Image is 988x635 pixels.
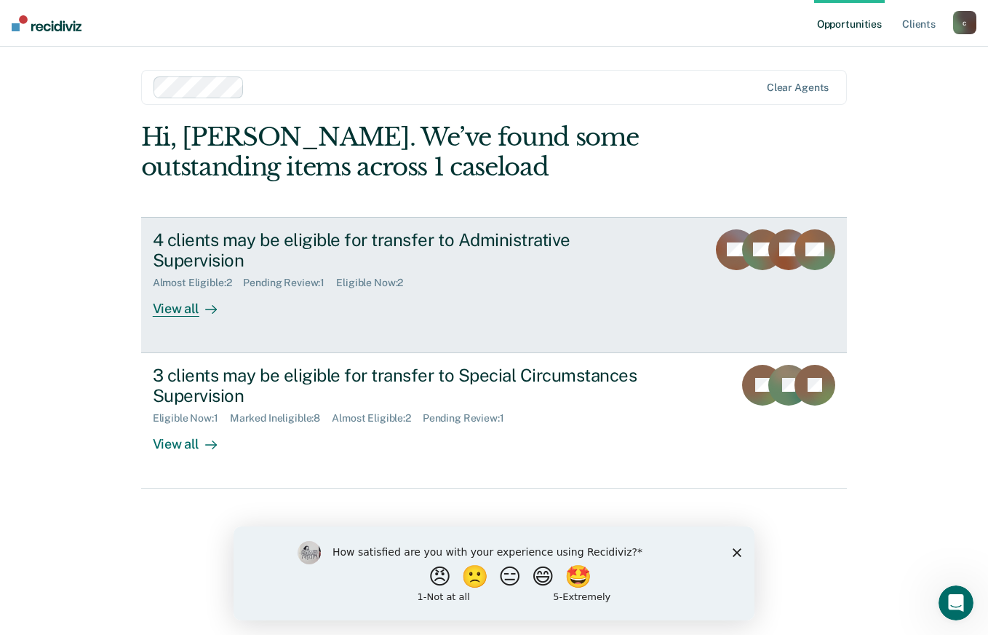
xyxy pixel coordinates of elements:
button: c [953,11,976,34]
div: Marked Ineligible : 8 [230,412,332,425]
a: 4 clients may be eligible for transfer to Administrative SupervisionAlmost Eligible:2Pending Revi... [141,217,848,353]
div: Pending Review : 1 [423,412,516,425]
img: Recidiviz [12,15,81,31]
div: View all [153,289,234,317]
div: Pending Review : 1 [243,277,336,289]
div: 4 clients may be eligible for transfer to Administrative Supervision [153,229,664,272]
div: Eligible Now : 2 [336,277,415,289]
iframe: Intercom live chat [939,585,973,620]
div: Almost Eligible : 2 [153,277,244,289]
div: 3 clients may be eligible for transfer to Special Circumstances Supervision [153,365,664,407]
div: Hi, [PERSON_NAME]. We’ve found some outstanding items across 1 caseload [141,122,706,182]
div: Almost Eligible : 2 [332,412,423,425]
iframe: Survey by Kim from Recidiviz [234,526,754,620]
div: View all [153,425,234,453]
div: Clear agents [767,82,829,94]
div: Eligible Now : 1 [153,412,230,425]
a: 3 clients may be eligible for transfer to Special Circumstances SupervisionEligible Now:1Marked I... [141,353,848,489]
